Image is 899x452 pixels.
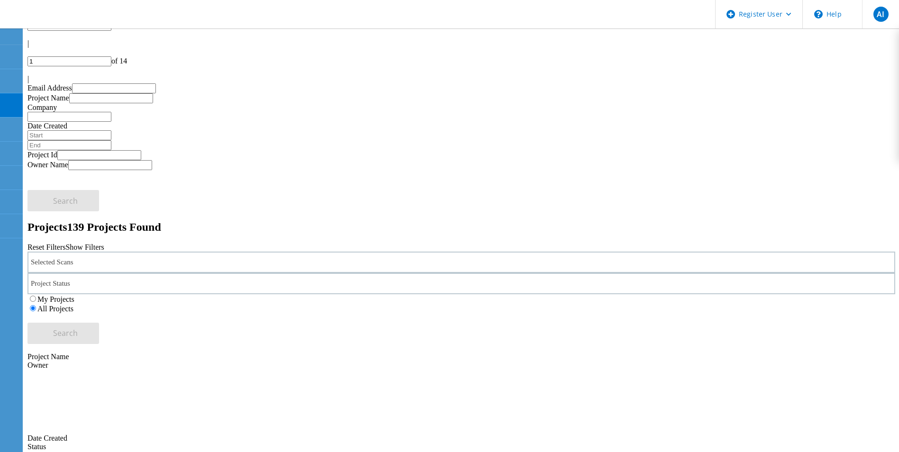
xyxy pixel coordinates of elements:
span: AI [877,10,884,18]
a: Show Filters [65,243,104,251]
span: 139 Projects Found [67,221,161,233]
span: of 14 [111,57,127,65]
div: | [27,39,895,48]
label: My Projects [37,295,74,303]
input: End [27,140,111,150]
div: Selected Scans [27,252,895,273]
div: Owner [27,361,895,370]
button: Search [27,190,99,211]
span: Search [53,328,78,338]
a: Reset Filters [27,243,65,251]
button: Search [27,323,99,344]
b: Projects [27,221,67,233]
a: Live Optics Dashboard [9,18,111,27]
label: Company [27,103,57,111]
label: Email Address [27,84,72,92]
div: | [27,75,895,83]
div: Status [27,443,895,451]
label: Owner Name [27,161,68,169]
label: All Projects [37,305,73,313]
label: Project Id [27,151,57,159]
svg: \n [814,10,823,18]
label: Project Name [27,94,69,102]
div: Project Name [27,353,895,361]
div: Project Status [27,273,895,294]
input: Start [27,130,111,140]
div: Date Created [27,370,895,443]
label: Date Created [27,122,67,130]
span: Search [53,196,78,206]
